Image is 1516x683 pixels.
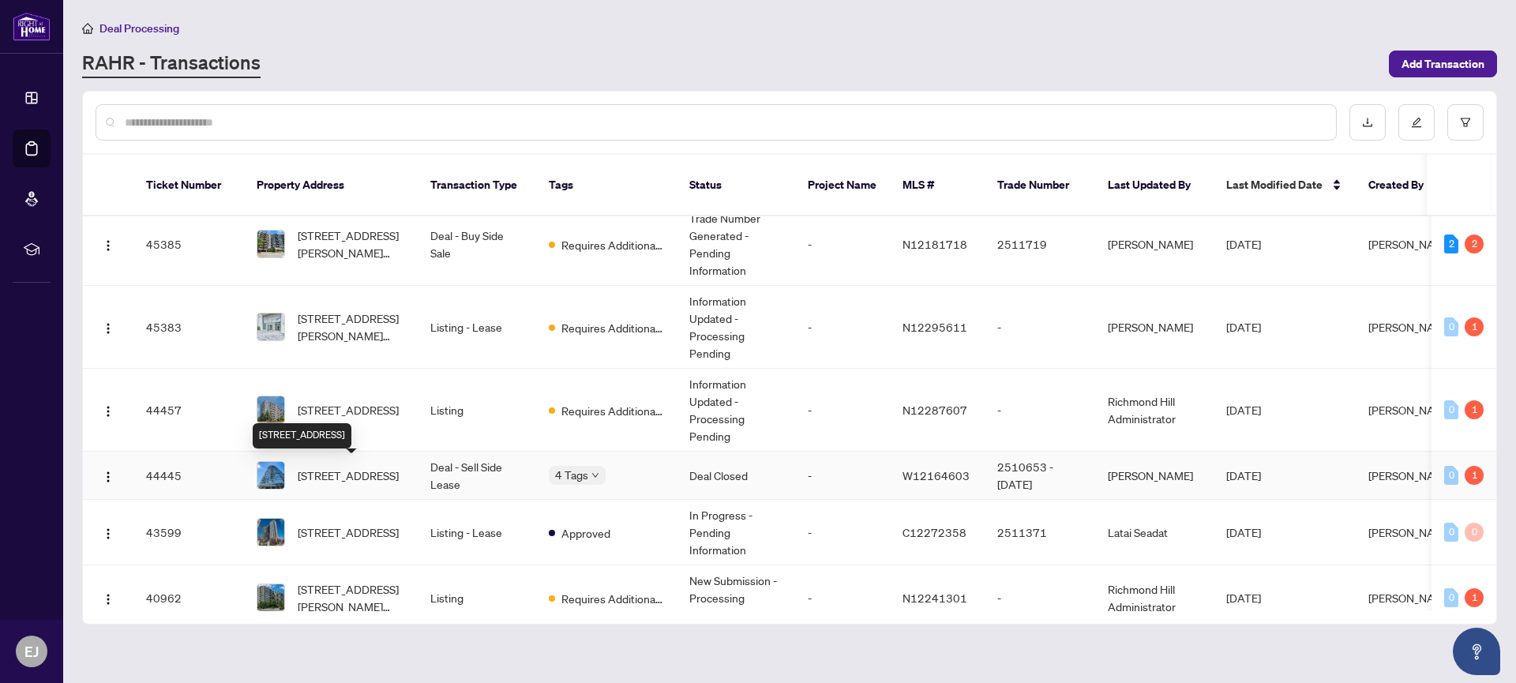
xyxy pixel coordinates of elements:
[1095,452,1214,500] td: [PERSON_NAME]
[298,227,405,261] span: [STREET_ADDRESS][PERSON_NAME][PERSON_NAME]
[298,580,405,615] span: [STREET_ADDRESS][PERSON_NAME][PERSON_NAME]
[561,590,664,607] span: Requires Additional Docs
[96,585,121,610] button: Logo
[99,21,179,36] span: Deal Processing
[102,593,114,606] img: Logo
[1447,104,1484,141] button: filter
[1465,466,1484,485] div: 1
[1226,403,1261,417] span: [DATE]
[244,155,418,216] th: Property Address
[418,500,536,565] td: Listing - Lease
[1444,235,1458,253] div: 2
[1465,523,1484,542] div: 0
[102,322,114,335] img: Logo
[985,286,1095,369] td: -
[1095,369,1214,452] td: Richmond Hill Administrator
[1095,155,1214,216] th: Last Updated By
[257,519,284,546] img: thumbnail-img
[298,524,399,541] span: [STREET_ADDRESS]
[985,500,1095,565] td: 2511371
[253,423,351,448] div: [STREET_ADDRESS]
[1444,317,1458,336] div: 0
[82,23,93,34] span: home
[102,471,114,483] img: Logo
[677,286,795,369] td: Information Updated - Processing Pending
[795,565,890,631] td: -
[102,405,114,418] img: Logo
[795,203,890,286] td: -
[1398,104,1435,141] button: edit
[1226,591,1261,605] span: [DATE]
[1402,51,1484,77] span: Add Transaction
[985,155,1095,216] th: Trade Number
[677,369,795,452] td: Information Updated - Processing Pending
[82,50,261,78] a: RAHR - Transactions
[257,396,284,423] img: thumbnail-img
[1356,155,1450,216] th: Created By
[985,565,1095,631] td: -
[902,525,966,539] span: C12272358
[902,591,967,605] span: N12241301
[1226,320,1261,334] span: [DATE]
[1226,237,1261,251] span: [DATE]
[985,203,1095,286] td: 2511719
[257,584,284,611] img: thumbnail-img
[418,369,536,452] td: Listing
[1226,525,1261,539] span: [DATE]
[677,452,795,500] td: Deal Closed
[561,236,664,253] span: Requires Additional Docs
[1444,466,1458,485] div: 0
[298,401,399,418] span: [STREET_ADDRESS]
[418,286,536,369] td: Listing - Lease
[1368,525,1454,539] span: [PERSON_NAME]
[677,500,795,565] td: In Progress - Pending Information
[96,314,121,340] button: Logo
[677,203,795,286] td: Trade Number Generated - Pending Information
[902,237,967,251] span: N12181718
[1389,51,1497,77] button: Add Transaction
[561,319,664,336] span: Requires Additional Docs
[1368,403,1454,417] span: [PERSON_NAME]
[1460,117,1471,128] span: filter
[96,397,121,422] button: Logo
[133,500,244,565] td: 43599
[902,468,970,482] span: W12164603
[1362,117,1373,128] span: download
[795,500,890,565] td: -
[1444,523,1458,542] div: 0
[102,239,114,252] img: Logo
[555,466,588,484] span: 4 Tags
[985,369,1095,452] td: -
[1465,235,1484,253] div: 2
[96,520,121,545] button: Logo
[1465,317,1484,336] div: 1
[1226,176,1323,193] span: Last Modified Date
[1453,628,1500,675] button: Open asap
[1465,400,1484,419] div: 1
[1349,104,1386,141] button: download
[1226,468,1261,482] span: [DATE]
[1368,468,1454,482] span: [PERSON_NAME]
[1465,588,1484,607] div: 1
[902,320,967,334] span: N12295611
[1095,203,1214,286] td: [PERSON_NAME]
[795,452,890,500] td: -
[1095,565,1214,631] td: Richmond Hill Administrator
[418,203,536,286] td: Deal - Buy Side Sale
[890,155,985,216] th: MLS #
[1095,500,1214,565] td: Latai Seadat
[24,640,39,662] span: EJ
[985,452,1095,500] td: 2510653 - [DATE]
[133,452,244,500] td: 44445
[102,527,114,540] img: Logo
[1214,155,1356,216] th: Last Modified Date
[1411,117,1422,128] span: edit
[257,462,284,489] img: thumbnail-img
[133,203,244,286] td: 45385
[1368,320,1454,334] span: [PERSON_NAME]
[1444,400,1458,419] div: 0
[561,402,664,419] span: Requires Additional Docs
[1444,588,1458,607] div: 0
[257,231,284,257] img: thumbnail-img
[418,565,536,631] td: Listing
